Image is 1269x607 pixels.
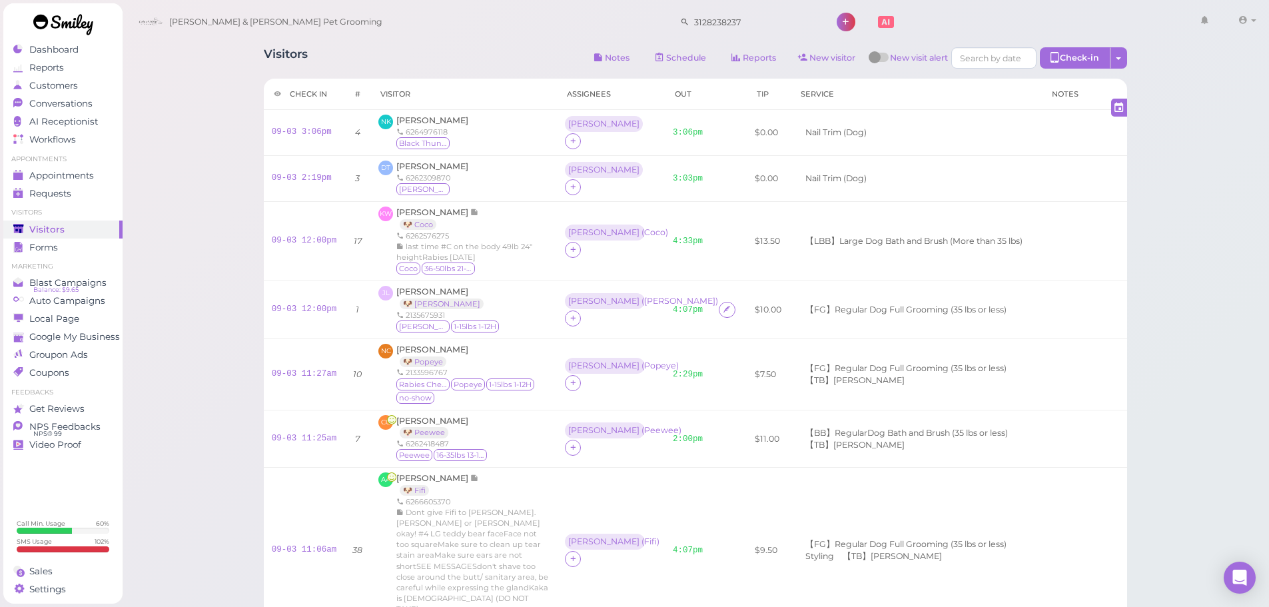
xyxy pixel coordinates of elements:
[29,44,79,55] span: Dashboard
[370,79,557,110] th: Visitor
[396,416,468,438] a: [PERSON_NAME] 🐶 Peewee
[378,115,393,129] span: NK
[565,116,646,133] div: [PERSON_NAME]
[29,313,79,324] span: Local Page
[272,236,337,245] a: 09-03 12:00pm
[355,434,360,444] i: 7
[396,344,468,366] a: [PERSON_NAME] 🐶 Popeye
[400,427,448,438] a: 🐶 Peewee
[434,449,487,461] span: 16-35lbs 13-15H
[3,310,123,328] a: Local Page
[378,286,393,301] span: JL
[802,538,1010,550] li: 【FG】Regular Dog Full Grooming (35 lbs or less)
[396,173,468,183] div: 6262309870
[29,134,76,145] span: Workflows
[396,287,490,308] a: [PERSON_NAME] 🐶 [PERSON_NAME]
[644,47,717,69] a: Schedule
[3,388,123,397] li: Feedbacks
[3,131,123,149] a: Workflows
[272,304,337,314] a: 09-03 12:00pm
[747,338,791,410] td: $7.50
[396,207,479,229] a: [PERSON_NAME] 🐶 Coco
[29,295,105,306] span: Auto Campaigns
[396,127,468,137] div: 6264976118
[568,165,639,175] div: [PERSON_NAME]
[747,410,791,468] td: $11.00
[1040,47,1110,69] div: Check-in
[29,277,107,289] span: Blast Campaigns
[378,207,393,221] span: KW
[396,207,470,217] span: [PERSON_NAME]
[356,304,359,314] i: 1
[451,378,485,390] span: Popeye
[802,374,908,386] li: 【TB】[PERSON_NAME]
[400,299,484,309] a: 🐶 [PERSON_NAME]
[802,173,870,185] li: Nail Trim (Dog)
[747,79,791,110] th: Tip
[673,305,703,314] a: 4:07pm
[352,545,362,555] i: 38
[3,418,123,436] a: NPS Feedbacks NPS® 99
[378,161,393,175] span: DT
[802,550,837,562] li: Styling
[29,367,69,378] span: Coupons
[3,208,123,217] li: Visitors
[169,3,382,41] span: [PERSON_NAME] & [PERSON_NAME] Pet Grooming
[29,80,78,91] span: Customers
[673,237,703,246] a: 4:33pm
[583,47,641,69] button: Notes
[565,293,648,310] div: [PERSON_NAME] ([PERSON_NAME])
[3,59,123,77] a: Reports
[3,239,123,257] a: Forms
[396,263,420,275] span: Coco
[354,236,362,246] i: 17
[29,224,65,235] span: Visitors
[353,369,362,379] i: 10
[29,188,71,199] span: Requests
[568,228,641,237] div: [PERSON_NAME] ( Coco )
[396,161,468,171] span: [PERSON_NAME]
[3,328,123,346] a: Google My Business
[396,344,468,354] span: [PERSON_NAME]
[839,550,945,562] li: 【TB】[PERSON_NAME]
[568,361,641,370] div: [PERSON_NAME] ( Popeye )
[568,119,639,129] div: [PERSON_NAME]
[568,297,641,306] div: [PERSON_NAME] ( [PERSON_NAME] )
[29,349,88,360] span: Groupon Ads
[3,221,123,239] a: Visitors
[3,436,123,454] a: Video Proof
[747,156,791,202] td: $0.00
[3,167,123,185] a: Appointments
[568,426,641,435] div: [PERSON_NAME] ( Peewee )
[565,358,648,375] div: [PERSON_NAME] (Popeye)
[95,537,109,546] div: 102 %
[470,207,479,217] span: Note
[272,127,332,137] a: 09-03 3:06pm
[451,320,499,332] span: 1-15lbs 1-12H
[396,115,468,125] span: [PERSON_NAME]
[29,331,120,342] span: Google My Business
[17,537,52,546] div: SMS Usage
[272,434,337,443] a: 09-03 11:25am
[565,422,648,440] div: [PERSON_NAME] (Peewee)
[400,356,446,367] a: 🐶 Popeye
[396,496,549,507] div: 6266605370
[396,449,432,461] span: Peewee
[486,378,534,390] span: 1-15lbs 1-12H
[422,263,475,275] span: 36-50lbs 21-25H
[890,52,948,72] span: New visit alert
[3,274,123,292] a: Blast Campaigns Balance: $9.65
[378,415,393,430] span: CC
[673,434,703,444] a: 2:00pm
[747,281,791,338] td: $10.00
[565,225,648,242] div: [PERSON_NAME] (Coco)
[3,41,123,59] a: Dashboard
[673,546,703,555] a: 4:07pm
[29,62,64,73] span: Reports
[721,47,787,69] a: Reports
[3,113,123,131] a: AI Receptionist
[400,219,436,230] a: 🐶 Coco
[354,89,360,99] div: #
[689,11,819,33] input: Search customer
[33,285,79,295] span: Balance: $9.65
